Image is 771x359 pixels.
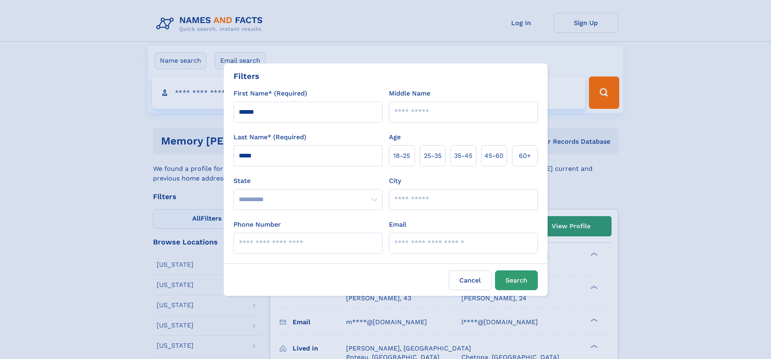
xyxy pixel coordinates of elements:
[389,176,401,186] label: City
[234,220,281,229] label: Phone Number
[234,89,307,98] label: First Name* (Required)
[389,220,406,229] label: Email
[424,151,442,161] span: 25‑35
[519,151,531,161] span: 60+
[454,151,472,161] span: 35‑45
[234,70,259,82] div: Filters
[234,132,306,142] label: Last Name* (Required)
[495,270,538,290] button: Search
[389,132,401,142] label: Age
[484,151,503,161] span: 45‑60
[234,176,382,186] label: State
[389,89,430,98] label: Middle Name
[449,270,492,290] label: Cancel
[393,151,410,161] span: 18‑25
